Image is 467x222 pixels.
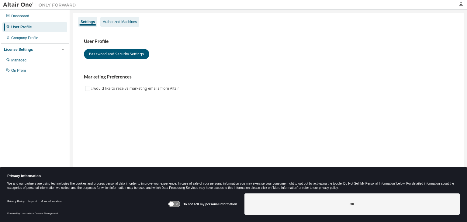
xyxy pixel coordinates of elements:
[11,25,32,29] div: User Profile
[81,19,95,24] div: Settings
[3,2,79,8] img: Altair One
[11,14,29,19] div: Dashboard
[4,47,33,52] div: License Settings
[103,19,137,24] div: Authorized Machines
[11,58,26,63] div: Managed
[91,85,180,92] label: I would like to receive marketing emails from Altair
[11,68,26,73] div: On Prem
[84,74,453,80] h3: Marketing Preferences
[84,38,453,44] h3: User Profile
[84,49,149,59] button: Password and Security Settings
[11,36,38,40] div: Company Profile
